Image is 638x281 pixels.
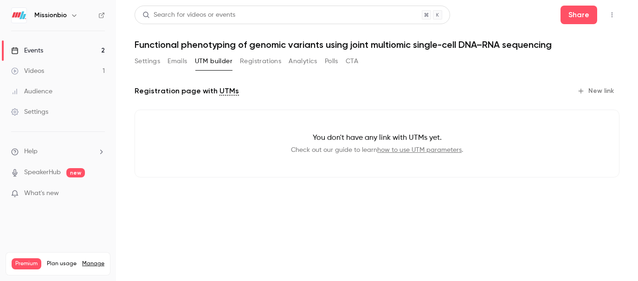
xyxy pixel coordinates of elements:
[135,85,239,97] p: Registration page with
[11,66,44,76] div: Videos
[11,107,48,117] div: Settings
[135,39,619,50] h1: Functional phenotyping of genomic variants using joint multiomic single-cell DNA–RNA sequencing
[12,258,41,269] span: Premium
[11,46,43,55] div: Events
[11,87,52,96] div: Audience
[325,54,338,69] button: Polls
[561,6,597,24] button: Share
[195,54,232,69] button: UTM builder
[150,145,604,155] p: Check out our guide to learn .
[24,189,59,198] span: What's new
[377,147,462,153] a: how to use UTM parameters
[24,147,38,157] span: Help
[47,260,77,268] span: Plan usage
[289,54,317,69] button: Analytics
[82,260,104,268] a: Manage
[12,8,26,23] img: Missionbio
[142,10,235,20] div: Search for videos or events
[94,190,105,198] iframe: Noticeable Trigger
[66,168,85,177] span: new
[219,85,239,97] a: UTMs
[135,54,160,69] button: Settings
[574,84,619,98] button: New link
[346,54,358,69] button: CTA
[168,54,187,69] button: Emails
[24,168,61,177] a: SpeakerHub
[34,11,67,20] h6: Missionbio
[11,147,105,157] li: help-dropdown-opener
[150,132,604,144] p: You don't have any link with UTMs yet.
[240,54,281,69] button: Registrations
